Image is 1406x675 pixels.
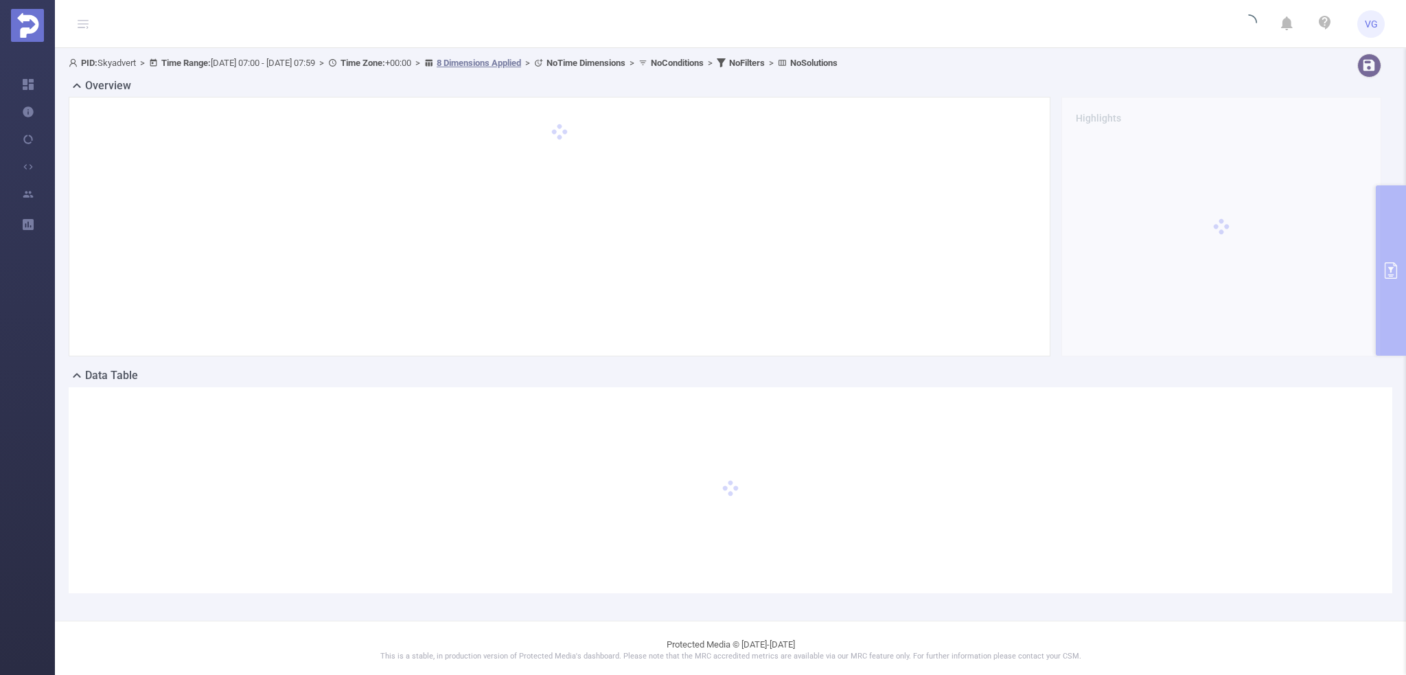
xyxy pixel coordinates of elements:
[765,58,778,68] span: >
[85,367,138,384] h2: Data Table
[625,58,638,68] span: >
[81,58,97,68] b: PID:
[411,58,424,68] span: >
[85,78,131,94] h2: Overview
[136,58,149,68] span: >
[11,9,44,42] img: Protected Media
[341,58,385,68] b: Time Zone:
[651,58,704,68] b: No Conditions
[315,58,328,68] span: >
[69,58,838,68] span: Skyadvert [DATE] 07:00 - [DATE] 07:59 +00:00
[729,58,765,68] b: No Filters
[69,58,81,67] i: icon: user
[437,58,521,68] u: 8 Dimensions Applied
[1365,10,1378,38] span: VG
[1241,14,1257,34] i: icon: loading
[521,58,534,68] span: >
[161,58,211,68] b: Time Range:
[704,58,717,68] span: >
[546,58,625,68] b: No Time Dimensions
[790,58,838,68] b: No Solutions
[89,651,1372,663] p: This is a stable, in production version of Protected Media's dashboard. Please note that the MRC ...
